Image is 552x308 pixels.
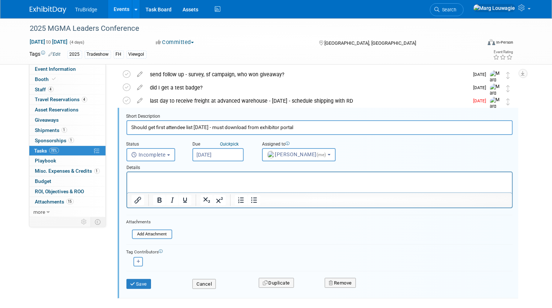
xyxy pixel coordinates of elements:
span: to [45,39,52,45]
button: Remove [325,278,356,288]
a: more [29,207,106,217]
i: Quick [220,142,231,147]
a: Quickpick [219,141,240,147]
button: Underline [179,195,191,205]
div: Attachments [126,219,172,225]
div: 2025 [67,51,82,58]
span: (me) [317,152,326,157]
span: [DATE] [474,98,490,103]
span: Giveaways [35,117,59,123]
img: Format-Inperson.png [488,39,495,45]
span: 1 [94,168,100,174]
a: Shipments1 [29,125,106,135]
span: (4 days) [69,40,85,45]
div: send follow up - survey, sf campaign, who won giveaway? [147,68,469,81]
button: Numbered list [235,195,247,205]
a: Playbook [29,156,106,166]
a: Sponsorships1 [29,136,106,146]
a: Asset Reservations [29,105,106,115]
a: ROI, Objectives & ROO [29,187,106,197]
div: In-Person [496,40,514,45]
i: Move task [507,72,510,79]
span: [DATE] [474,72,490,77]
span: Misc. Expenses & Credits [35,168,100,174]
a: Budget [29,176,106,186]
a: Staff4 [29,85,106,95]
div: Tag Contributors [126,247,513,255]
button: Italic [166,195,178,205]
span: 1 [62,127,67,133]
span: more [34,209,45,215]
img: Marg Louwagie [490,84,501,110]
span: Asset Reservations [35,107,79,113]
span: Event Information [35,66,76,72]
div: last day to receive freight at advanced warehouse - [DATE] - schedule shipping with RD [147,95,469,107]
a: Booth [29,74,106,84]
span: Shipments [35,127,67,133]
img: Marg Louwagie [490,97,501,123]
div: Status [126,141,181,148]
span: Attachments [35,199,74,205]
span: Playbook [35,158,56,164]
a: Travel Reservations4 [29,95,106,104]
div: FH [114,51,124,58]
div: Due [192,141,251,148]
span: Sponsorships [35,137,74,143]
a: edit [134,71,147,78]
button: Duplicate [259,278,294,288]
span: Booth [35,76,58,82]
input: Due Date [192,148,244,161]
span: Budget [35,178,52,184]
span: 1 [69,137,74,143]
a: Edit [49,52,61,57]
img: Marg Louwagie [473,4,516,12]
span: [DATE] [474,85,490,90]
div: Short Description [126,113,513,120]
button: [PERSON_NAME](me) [262,148,336,161]
div: did I get a test badge? [147,81,469,94]
button: Bold [153,195,165,205]
button: Cancel [192,279,216,289]
div: 2025 MGMA Leaders Conference [27,22,472,35]
div: Assigned to [262,141,350,148]
span: Tasks [34,148,59,154]
a: edit [134,98,147,104]
img: ExhibitDay [30,6,66,14]
span: Search [440,7,457,12]
i: Move task [507,85,510,92]
button: Incomplete [126,148,175,161]
div: Details [126,161,513,172]
span: [PERSON_NAME] [267,151,328,157]
span: 78% [49,148,59,153]
td: Tags [30,50,61,59]
button: Bullet list [247,195,260,205]
a: Event Information [29,64,106,74]
button: Insert/edit link [132,195,144,205]
img: Marg Louwagie [490,70,501,96]
span: Incomplete [132,152,166,158]
span: 4 [48,87,54,92]
a: Attachments15 [29,197,106,207]
a: Giveaways [29,115,106,125]
span: [DATE] [DATE] [30,38,68,45]
span: 4 [82,97,87,102]
a: Misc. Expenses & Credits1 [29,166,106,176]
button: Committed [153,38,197,46]
span: Staff [35,87,54,92]
span: Travel Reservations [35,96,87,102]
i: Move task [507,98,510,105]
div: Tradeshow [85,51,111,58]
td: Personalize Event Tab Strip [78,217,91,227]
span: 15 [66,199,74,204]
a: Tasks78% [29,146,106,156]
a: Search [430,3,464,16]
button: Superscript [213,195,225,205]
div: Event Format [442,38,514,49]
span: [GEOGRAPHIC_DATA], [GEOGRAPHIC_DATA] [324,40,416,46]
div: Event Rating [493,50,513,54]
iframe: Rich Text Area [127,172,512,192]
button: Subscript [200,195,213,205]
span: ROI, Objectives & ROO [35,188,84,194]
i: Booth reservation complete [52,77,56,81]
